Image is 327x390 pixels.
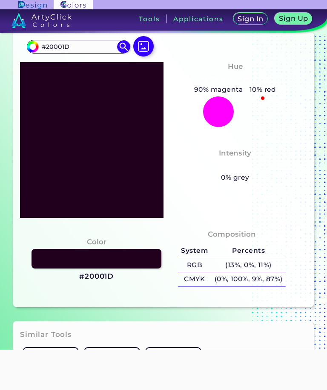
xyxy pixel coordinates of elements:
[11,13,72,28] img: logo_artyclick_colors_white.svg
[173,16,223,22] h3: Applications
[18,1,47,9] img: ArtyClick Design logo
[178,258,211,272] h5: RGB
[178,272,211,286] h5: CMYK
[139,16,160,22] h3: Tools
[219,147,251,159] h4: Intensity
[221,172,249,183] h5: 0% grey
[20,330,72,340] h3: Similar Tools
[208,228,256,240] h4: Composition
[217,161,254,171] h3: Vibrant
[239,16,262,22] h5: Sign In
[280,15,307,22] h5: Sign Up
[9,350,318,388] iframe: Advertisement
[196,74,274,84] h3: Reddish Magenta
[235,14,267,24] a: Sign In
[178,244,211,258] h5: System
[211,258,286,272] h5: (13%, 0%, 11%)
[117,40,130,53] img: icon search
[133,36,154,57] img: icon picture
[39,41,118,53] input: type color..
[79,271,114,282] h3: #20001D
[228,60,243,73] h4: Hue
[211,244,286,258] h5: Percents
[246,84,280,95] h5: 10% red
[191,84,246,95] h5: 90% magenta
[87,236,106,248] h4: Color
[277,14,310,24] a: Sign Up
[211,272,286,286] h5: (0%, 100%, 9%, 87%)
